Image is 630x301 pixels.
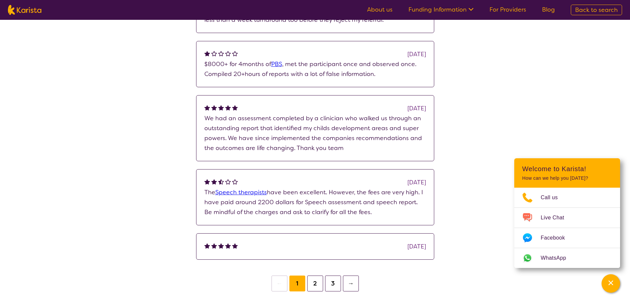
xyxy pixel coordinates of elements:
[407,242,426,251] div: [DATE]
[407,177,426,187] div: [DATE]
[289,276,305,291] button: 1
[367,6,393,14] a: About us
[522,165,612,173] h2: Welcome to Karista!
[215,188,267,196] a: Speech therapists
[8,5,41,15] img: Karista logo
[232,105,238,110] img: fullstar
[571,5,622,15] a: Back to search
[407,49,426,59] div: [DATE]
[211,105,217,110] img: fullstar
[522,175,612,181] p: How can we help you [DATE]?
[602,274,620,293] button: Channel Menu
[211,243,217,248] img: fullstar
[541,213,572,223] span: Live Chat
[408,6,474,14] a: Funding Information
[541,233,573,243] span: Facebook
[307,276,323,291] button: 2
[204,51,210,56] img: fullstar
[541,253,574,263] span: WhatsApp
[211,51,217,56] img: emptystar
[204,243,210,248] img: fullstar
[271,60,282,68] a: PBS
[218,51,224,56] img: emptystar
[225,243,231,248] img: fullstar
[489,6,526,14] a: For Providers
[204,113,426,153] p: We had an assessment completed by a clinician who walked us through an outstanding report that id...
[225,51,231,56] img: emptystar
[225,179,231,184] img: emptystar
[218,105,224,110] img: fullstar
[514,248,620,268] a: Web link opens in a new tab.
[218,179,224,184] img: halfstar
[575,6,618,14] span: Back to search
[232,51,238,56] img: emptystar
[232,179,238,184] img: emptystar
[204,105,210,110] img: fullstar
[204,187,426,217] p: The have been excellent. However, the fees are very high. I have paid around 2200 dollars for Spe...
[541,193,566,203] span: Call us
[204,59,426,79] p: $8000+ for 4months of , met the participant once and observed once. Compiled 20+hours of reports ...
[232,243,238,248] img: fullstar
[325,276,341,291] button: 3
[542,6,555,14] a: Blog
[204,179,210,184] img: fullstar
[407,103,426,113] div: [DATE]
[225,105,231,110] img: fullstar
[514,188,620,268] ul: Choose channel
[272,276,287,291] button: ←
[218,243,224,248] img: fullstar
[343,276,359,291] button: →
[514,158,620,268] div: Channel Menu
[211,179,217,184] img: fullstar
